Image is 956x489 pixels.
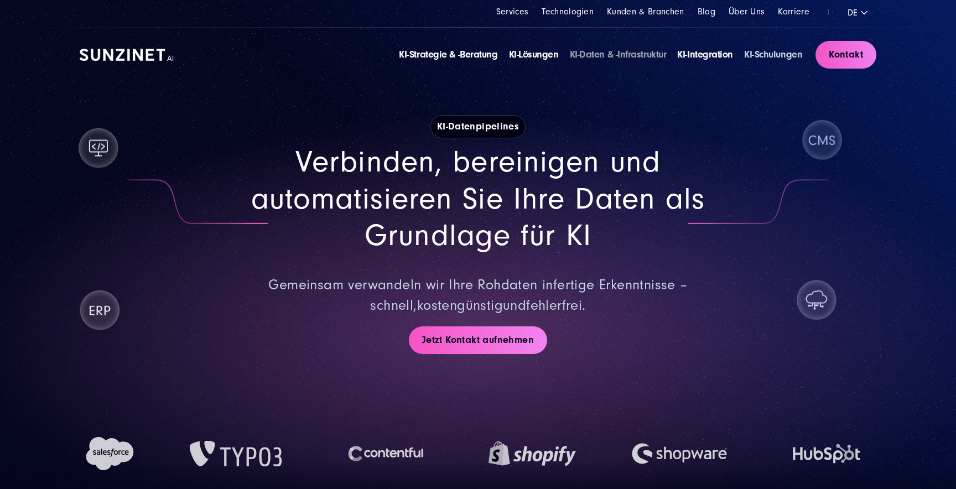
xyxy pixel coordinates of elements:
[698,7,715,17] a: Blog
[509,49,559,60] a: KI-Lösungen
[399,49,497,60] a: KI-Strategie & -Beratung
[729,7,765,17] a: Über Uns
[607,7,684,17] a: Kunden & Branchen
[417,297,503,314] span: kostengünstig
[553,277,595,293] span: fertige
[413,297,417,314] span: ,
[268,277,553,293] span: Gemeinsam verwandeln wir Ihre Rohdaten in
[496,7,529,17] a: Services
[409,326,547,354] a: Jetzt Kontakt aufnehmen
[370,297,413,314] span: schnell
[599,277,688,293] span: Erkenntnisse –
[778,7,809,17] a: Karriere
[744,49,802,60] a: KI-Schulungen
[496,6,809,18] div: Navigation Menu
[677,49,733,60] a: KI-Integration
[430,115,526,138] h1: KI-Datenpipelines
[399,48,802,62] div: Navigation Menu
[542,7,594,17] a: Technologien
[503,297,526,314] span: und
[251,144,705,253] span: Verbinden, bereinigen und automatisieren Sie Ihre Daten als Grundlage für KI
[80,49,174,61] img: SUNZINET AI Logo
[570,49,667,60] a: KI-Daten & -Infrastruktur
[526,297,585,314] span: fehlerfrei.
[815,41,876,69] a: Kontakt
